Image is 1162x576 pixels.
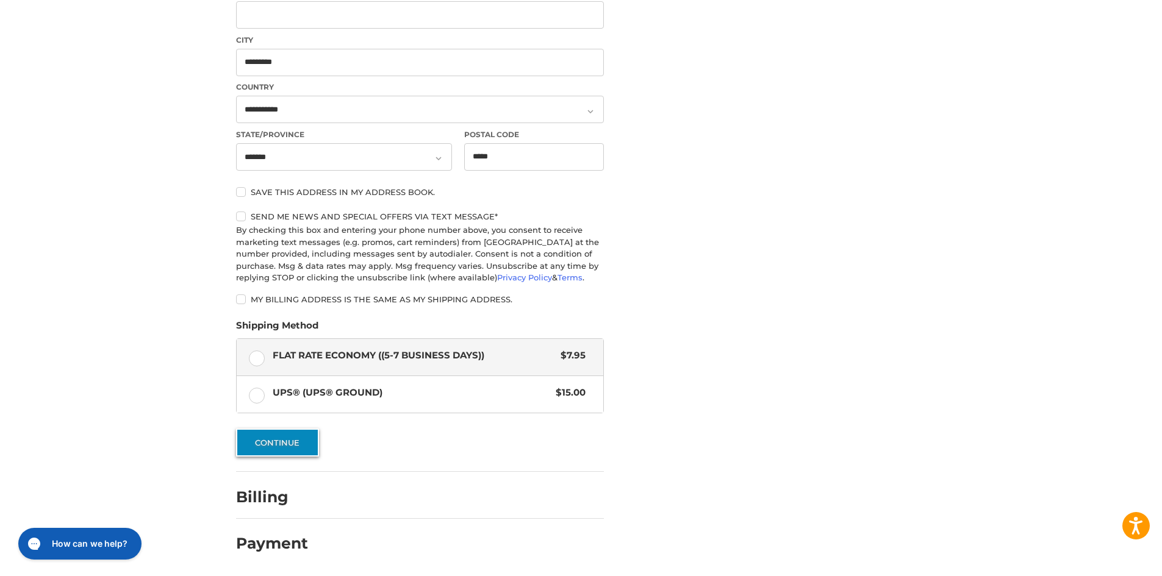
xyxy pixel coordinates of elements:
[236,187,604,197] label: Save this address in my address book.
[236,294,604,304] label: My billing address is the same as my shipping address.
[1061,543,1162,576] iframe: Google Customer Reviews
[273,386,550,400] span: UPS® (UPS® Ground)
[236,82,604,93] label: Country
[497,272,552,282] a: Privacy Policy
[236,488,307,507] h2: Billing
[12,524,145,564] iframe: Gorgias live chat messenger
[236,319,318,338] legend: Shipping Method
[236,35,604,46] label: City
[558,272,583,282] a: Terms
[554,349,586,363] span: $7.95
[236,129,452,140] label: State/Province
[236,212,604,221] label: Send me news and special offers via text message*
[236,534,308,553] h2: Payment
[550,386,586,400] span: $15.00
[236,224,604,284] div: By checking this box and entering your phone number above, you consent to receive marketing text ...
[236,428,319,457] button: Continue
[464,129,604,140] label: Postal Code
[273,349,555,363] span: Flat Rate Economy ((5-7 Business Days))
